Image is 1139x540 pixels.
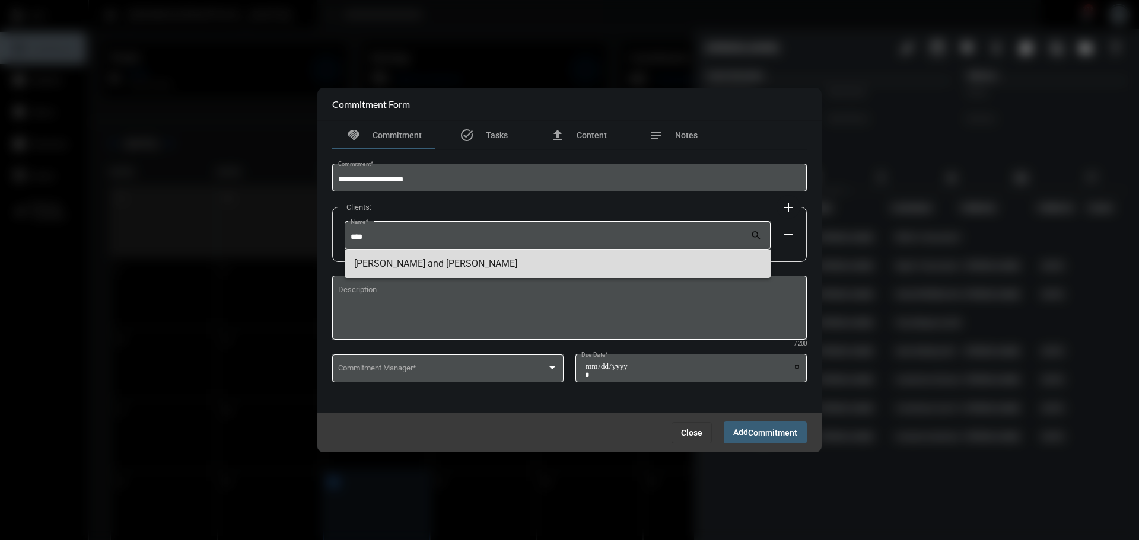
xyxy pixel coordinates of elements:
mat-icon: notes [649,128,663,142]
mat-icon: handshake [346,128,361,142]
mat-icon: task_alt [460,128,474,142]
label: Clients: [341,203,377,212]
h2: Commitment Form [332,98,410,110]
span: Tasks [486,130,508,140]
mat-icon: file_upload [551,128,565,142]
span: Close [681,428,702,437]
button: AddCommitment [724,421,807,443]
mat-icon: add [781,200,796,215]
mat-hint: / 200 [794,341,807,347]
span: Commitment [373,130,422,140]
span: Notes [675,130,698,140]
button: Close [672,422,712,443]
mat-icon: remove [781,227,796,241]
span: Commitment [748,428,797,437]
span: Add [733,427,797,437]
span: Content [577,130,607,140]
span: [PERSON_NAME] and [PERSON_NAME] [354,250,761,278]
mat-icon: search [750,229,765,244]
